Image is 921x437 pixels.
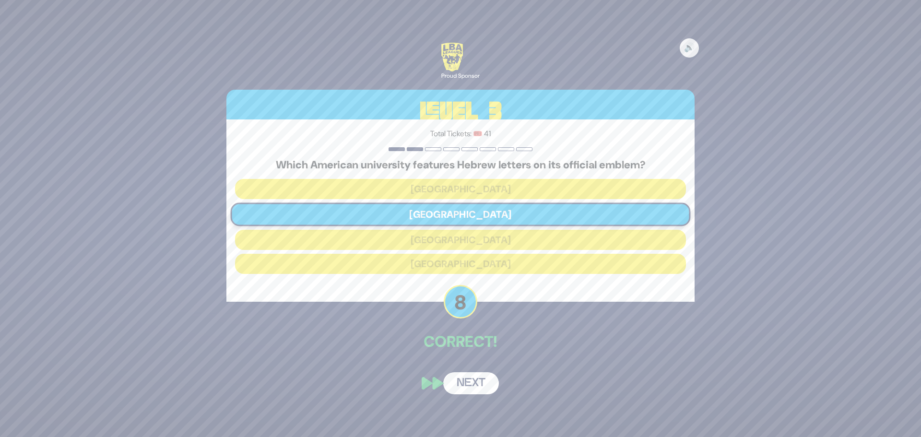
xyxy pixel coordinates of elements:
[444,285,477,319] p: 8
[441,71,480,80] div: Proud Sponsor
[226,330,695,353] p: Correct!
[235,128,686,140] p: Total Tickets: 🎟️ 41
[235,159,686,171] h5: Which American university features Hebrew letters on its official emblem?
[443,372,499,394] button: Next
[235,179,686,199] button: [GEOGRAPHIC_DATA]
[441,43,463,71] img: LBA
[231,203,691,226] button: [GEOGRAPHIC_DATA]
[680,38,699,58] button: 🔊
[235,254,686,274] button: [GEOGRAPHIC_DATA]
[226,90,695,133] h3: Level 3
[235,230,686,250] button: [GEOGRAPHIC_DATA]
